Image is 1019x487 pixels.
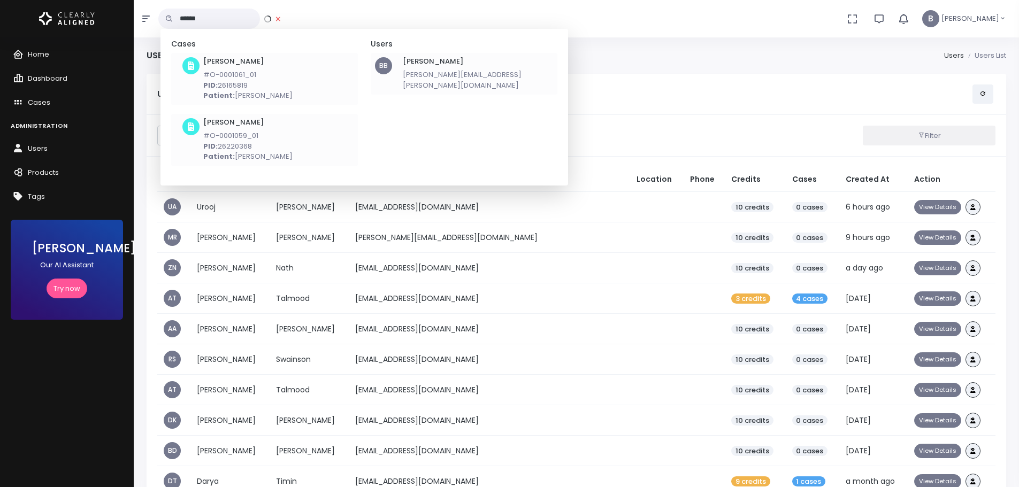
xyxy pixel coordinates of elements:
img: Logo Horizontal [39,7,95,30]
p: Our AI Assistant [32,260,102,270]
span: 10 credits [731,446,773,457]
td: [PERSON_NAME] [190,283,270,314]
h4: Users List [147,50,192,60]
span: 0 cases [792,385,828,396]
span: Users [28,143,48,153]
span: 1 cases [792,476,826,487]
span: Tags [28,191,45,202]
th: Created At [839,167,908,192]
th: Action [908,167,995,192]
td: [PERSON_NAME] [190,222,270,253]
li: Users List [964,50,1006,61]
p: 26220368 [203,141,293,152]
td: [EMAIL_ADDRESS][DOMAIN_NAME] [349,253,630,283]
span: DK [164,412,181,429]
button: View Details [914,230,961,245]
td: Nath [270,253,349,283]
button: View Details [914,444,961,458]
th: Location [630,167,684,192]
span: 3 credits [731,293,770,304]
div: scrollable content [165,40,564,175]
td: [EMAIL_ADDRESS][DOMAIN_NAME] [349,344,630,375]
button: View Details [914,291,961,306]
p: 26165819 [203,80,293,91]
span: Dashboard [28,73,67,83]
th: # [157,167,190,192]
button: View Details [914,261,961,275]
span: AT [164,381,181,398]
td: [EMAIL_ADDRESS][DOMAIN_NAME] [349,314,630,344]
td: [PERSON_NAME] [270,405,349,436]
p: [PERSON_NAME] [203,151,293,162]
span: 10 credits [731,324,773,335]
td: 6 hours ago [839,192,908,222]
td: [PERSON_NAME] [190,253,270,283]
h5: Users [371,40,557,49]
td: [DATE] [839,436,908,466]
span: 0 cases [792,446,828,457]
span: Cases [28,97,50,107]
span: RS [164,351,181,368]
td: [PERSON_NAME] [270,314,349,344]
td: [EMAIL_ADDRESS][DOMAIN_NAME] [349,375,630,405]
span: Products [28,167,59,177]
span: 0 cases [792,354,828,365]
b: Patient: [203,151,235,161]
td: [PERSON_NAME] [190,436,270,466]
a: Users [944,50,964,60]
td: [EMAIL_ADDRESS][DOMAIN_NAME] [349,283,630,314]
td: Urooj [190,192,270,222]
b: PID: [203,80,218,90]
td: [EMAIL_ADDRESS][DOMAIN_NAME] [349,405,630,436]
td: 9 hours ago [839,222,908,253]
b: Patient: [203,90,235,101]
h5: Users List [157,89,972,99]
span: Home [28,49,49,59]
td: [PERSON_NAME] [190,344,270,375]
span: ZN [164,259,181,276]
button: View Details [914,200,961,214]
b: PID: [203,141,218,151]
td: [DATE] [839,314,908,344]
button: View Details [914,322,961,336]
span: 0 cases [792,233,828,243]
td: a day ago [839,253,908,283]
button: View Details [914,383,961,397]
td: [DATE] [839,405,908,436]
button: View Details [914,352,961,367]
h3: [PERSON_NAME] [32,241,102,256]
a: Try now [47,279,87,298]
td: Talmood [270,283,349,314]
p: [PERSON_NAME][EMAIL_ADDRESS][PERSON_NAME][DOMAIN_NAME] [403,69,553,90]
td: [PERSON_NAME] [190,375,270,405]
span: 0 cases [792,415,828,426]
p: #O-0001061_01 [203,69,293,80]
h6: [PERSON_NAME] [203,118,293,127]
span: 0 cases [792,202,828,213]
th: Credits [725,167,786,192]
td: [DATE] [839,283,908,314]
span: [PERSON_NAME] [941,13,999,24]
td: [DATE] [839,375,908,405]
span: B [922,10,939,27]
span: 9 credits [731,476,770,487]
span: 10 credits [731,202,773,213]
h5: Cases [171,40,358,49]
td: [DATE] [839,344,908,375]
td: [PERSON_NAME] [270,222,349,253]
span: 10 credits [731,415,773,426]
td: [PERSON_NAME] [270,192,349,222]
td: [PERSON_NAME] [270,436,349,466]
span: UA [164,198,181,215]
span: AA [164,320,181,337]
button: View Details [914,413,961,428]
td: Swainson [270,344,349,375]
div: BB [375,57,392,74]
h6: [PERSON_NAME] [403,57,553,66]
span: 10 credits [731,354,773,365]
span: 10 credits [731,385,773,396]
td: Talmood [270,375,349,405]
span: MR [164,229,181,246]
td: [EMAIL_ADDRESS][DOMAIN_NAME] [349,192,630,222]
